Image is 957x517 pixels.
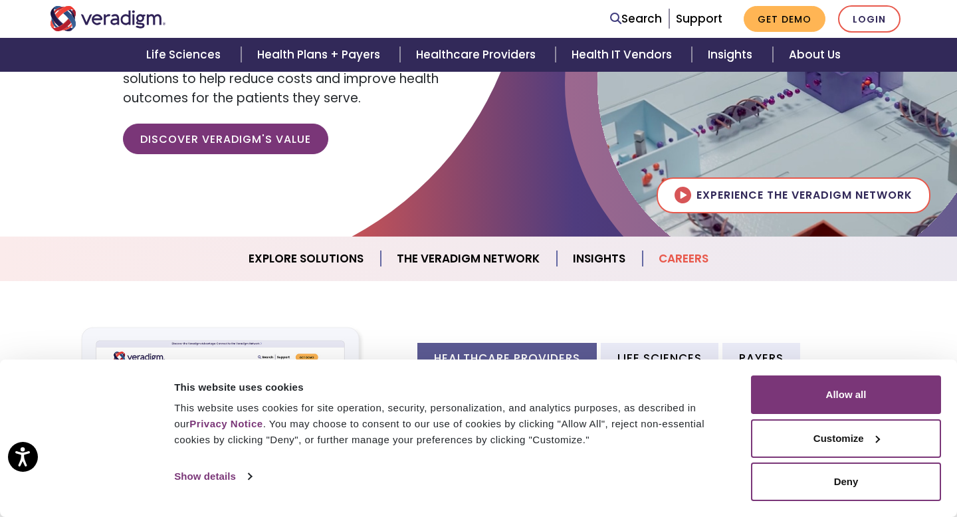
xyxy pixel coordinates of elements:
a: Discover Veradigm's Value [123,124,328,154]
li: Life Sciences [601,343,718,373]
button: Allow all [751,375,941,414]
li: Payers [722,343,800,373]
div: This website uses cookies [174,379,736,395]
button: Customize [751,419,941,458]
a: Login [838,5,901,33]
a: Health IT Vendors [556,38,692,72]
a: Insights [692,38,772,72]
a: Search [610,10,662,28]
a: Insights [557,242,643,276]
a: Careers [643,242,724,276]
a: Health Plans + Payers [241,38,400,72]
a: Explore Solutions [233,242,381,276]
a: The Veradigm Network [381,242,557,276]
a: Get Demo [744,6,825,32]
a: Support [676,11,722,27]
a: Show details [174,466,251,486]
a: Life Sciences [130,38,241,72]
li: Healthcare Providers [417,343,597,373]
img: Veradigm logo [50,6,166,31]
a: Privacy Notice [189,418,263,429]
div: This website uses cookies for site operation, security, personalization, and analytics purposes, ... [174,400,736,448]
a: About Us [773,38,857,72]
span: Empowering our clients with trusted data, insights, and solutions to help reduce costs and improv... [123,51,465,107]
a: Healthcare Providers [400,38,556,72]
iframe: Drift Chat Widget [702,435,941,501]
